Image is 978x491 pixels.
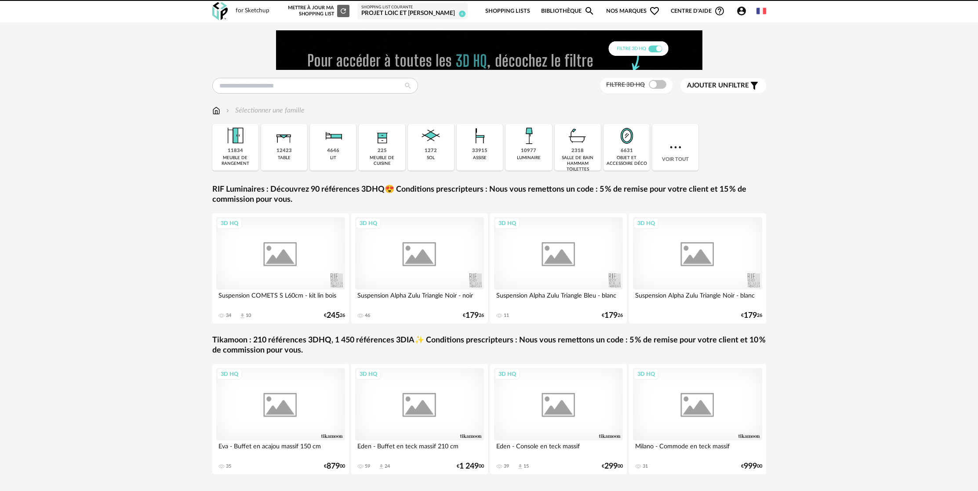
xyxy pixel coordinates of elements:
span: Ajouter un [687,82,728,89]
img: OXP [212,2,228,20]
div: € 26 [324,313,345,319]
div: € 00 [457,463,484,469]
div: 39 [504,463,509,469]
div: meuble de cuisine [361,155,402,167]
a: 3D HQ Milano - Commode en teck massif 31 €99900 [629,364,766,474]
a: Shopping Lists [485,1,530,22]
span: Magnify icon [584,6,595,16]
div: 3D HQ [356,218,381,229]
div: objet et accessoire déco [606,155,647,167]
img: Table.png [272,124,296,148]
span: Download icon [239,313,246,319]
a: RIF Luminaires : Découvrez 90 références 3DHQ😍 Conditions prescripteurs : Nous vous remettons un ... [212,185,766,205]
span: Heart Outline icon [649,6,660,16]
div: 10977 [521,148,536,154]
a: 3D HQ Suspension Alpha Zulu Triangle Noir - blanc €17926 [629,213,766,324]
div: 3D HQ [633,368,659,380]
img: Sol.png [419,124,443,148]
div: Sélectionner une famille [224,105,305,116]
span: 299 [604,463,618,469]
div: Suspension Alpha Zulu Triangle Noir - noir [355,290,484,307]
img: Luminaire.png [517,124,541,148]
div: meuble de rangement [215,155,256,167]
a: BibliothèqueMagnify icon [541,1,595,22]
div: Shopping List courante [361,5,464,10]
span: 179 [604,313,618,319]
span: Download icon [378,463,385,470]
img: Rangement.png [370,124,394,148]
div: sol [427,155,435,161]
span: 245 [327,313,340,319]
div: € 26 [741,313,762,319]
span: 879 [327,463,340,469]
div: for Sketchup [236,7,269,15]
div: 24 [385,463,390,469]
a: 3D HQ Suspension Alpha Zulu Triangle Bleu - blanc 11 €17926 [490,213,627,324]
img: Assise.png [468,124,492,148]
div: € 00 [741,463,762,469]
img: Salle%20de%20bain.png [566,124,589,148]
div: 33915 [472,148,487,154]
div: Voir tout [652,124,698,171]
span: Filter icon [749,80,760,91]
div: assise [473,155,487,161]
div: 59 [365,463,370,469]
div: Milano - Commode en teck massif [633,440,762,458]
div: Mettre à jour ma Shopping List [286,5,349,17]
span: 6 [459,11,465,17]
div: 31 [643,463,648,469]
span: Nos marques [606,1,660,22]
img: svg+xml;base64,PHN2ZyB3aWR0aD0iMTYiIGhlaWdodD0iMTciIHZpZXdCb3g9IjAgMCAxNiAxNyIgZmlsbD0ibm9uZSIgeG... [212,105,220,116]
div: luminaire [517,155,541,161]
div: Eden - Buffet en teck massif 210 cm [355,440,484,458]
a: 3D HQ Suspension COMETS S L60cm - kit lin bois 34 Download icon 10 €24526 [212,213,349,324]
div: Suspension Alpha Zulu Triangle Noir - blanc [633,290,762,307]
div: € 00 [602,463,623,469]
div: Eden - Console en teck massif [494,440,623,458]
span: 179 [744,313,757,319]
div: 3D HQ [356,368,381,380]
div: 3D HQ [494,368,520,380]
div: lit [330,155,336,161]
div: Suspension COMETS S L60cm - kit lin bois [216,290,345,307]
div: Suspension Alpha Zulu Triangle Bleu - blanc [494,290,623,307]
img: FILTRE%20HQ%20NEW_V1%20(4).gif [276,30,702,70]
div: 3D HQ [217,218,242,229]
img: Miroir.png [615,124,639,148]
span: Filtre 3D HQ [606,82,645,88]
div: 46 [365,313,370,319]
div: 1272 [425,148,437,154]
div: € 26 [602,313,623,319]
a: 3D HQ Eden - Console en teck massif 39 Download icon 15 €29900 [490,364,627,474]
a: Shopping List courante projet loic et [PERSON_NAME] 6 [361,5,464,18]
div: 225 [378,148,387,154]
span: Account Circle icon [736,6,747,16]
div: 6631 [621,148,633,154]
div: 10 [246,313,251,319]
span: Centre d'aideHelp Circle Outline icon [671,6,725,16]
span: Download icon [517,463,524,470]
span: filtre [687,81,749,90]
a: 3D HQ Suspension Alpha Zulu Triangle Noir - noir 46 €17926 [351,213,488,324]
div: 11 [504,313,509,319]
img: svg+xml;base64,PHN2ZyB3aWR0aD0iMTYiIGhlaWdodD0iMTYiIHZpZXdCb3g9IjAgMCAxNiAxNiIgZmlsbD0ibm9uZSIgeG... [224,105,231,116]
span: Help Circle Outline icon [714,6,725,16]
div: 2318 [571,148,584,154]
div: Eva - Buffet en acajou massif 150 cm [216,440,345,458]
div: € 00 [324,463,345,469]
img: fr [756,6,766,16]
button: Ajouter unfiltre Filter icon [680,78,766,93]
div: 34 [226,313,231,319]
a: Tikamoon : 210 références 3DHQ, 1 450 références 3DIA✨ Conditions prescripteurs : Nous vous remet... [212,335,766,356]
span: 1 249 [459,463,479,469]
a: 3D HQ Eva - Buffet en acajou massif 150 cm 35 €87900 [212,364,349,474]
div: 11834 [228,148,243,154]
img: Meuble%20de%20rangement.png [223,124,247,148]
div: 3D HQ [633,218,659,229]
span: Account Circle icon [736,6,751,16]
span: 179 [465,313,479,319]
div: 35 [226,463,231,469]
div: 3D HQ [217,368,242,380]
span: Refresh icon [339,8,347,13]
div: table [278,155,291,161]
